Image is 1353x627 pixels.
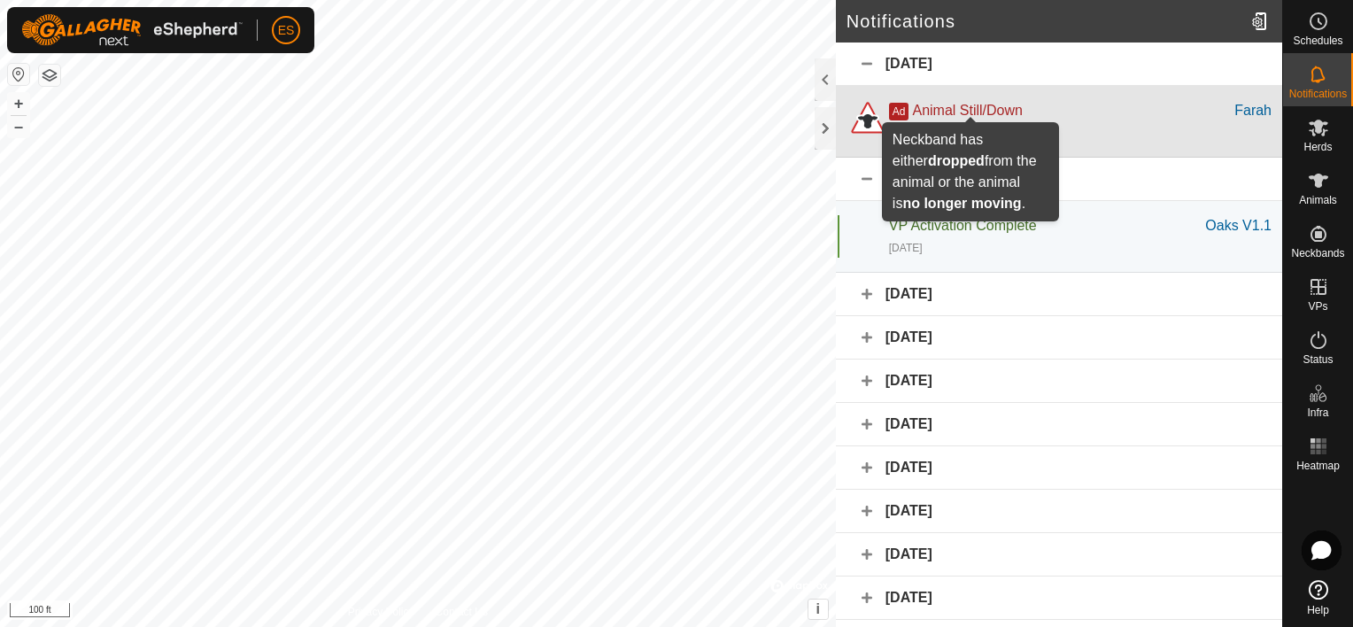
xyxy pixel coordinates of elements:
[1296,461,1340,471] span: Heatmap
[1293,35,1342,46] span: Schedules
[889,125,923,141] div: [DATE]
[889,103,909,120] span: Ad
[278,21,295,40] span: ES
[836,316,1282,360] div: [DATE]
[1283,573,1353,623] a: Help
[1299,195,1337,205] span: Animals
[1307,605,1329,615] span: Help
[1303,142,1332,152] span: Herds
[816,601,820,616] span: i
[21,14,243,46] img: Gallagher Logo
[1234,100,1272,121] div: Farah
[836,403,1282,446] div: [DATE]
[889,240,923,256] div: [DATE]
[1205,215,1272,236] div: Oaks V1.1
[1303,354,1333,365] span: Status
[1289,89,1347,99] span: Notifications
[836,273,1282,316] div: [DATE]
[1308,301,1327,312] span: VPs
[836,490,1282,533] div: [DATE]
[836,446,1282,490] div: [DATE]
[889,218,1037,233] span: VP Activation Complete
[1307,407,1328,418] span: Infra
[836,360,1282,403] div: [DATE]
[39,65,60,86] button: Map Layers
[8,64,29,85] button: Reset Map
[8,93,29,114] button: +
[808,600,828,619] button: i
[836,43,1282,86] div: [DATE]
[836,533,1282,577] div: [DATE]
[847,11,1244,32] h2: Notifications
[436,604,488,620] a: Contact Us
[348,604,414,620] a: Privacy Policy
[836,158,1282,201] div: [DATE]
[8,116,29,137] button: –
[836,577,1282,620] div: [DATE]
[912,103,1022,118] span: Animal Still/Down
[1291,248,1344,259] span: Neckbands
